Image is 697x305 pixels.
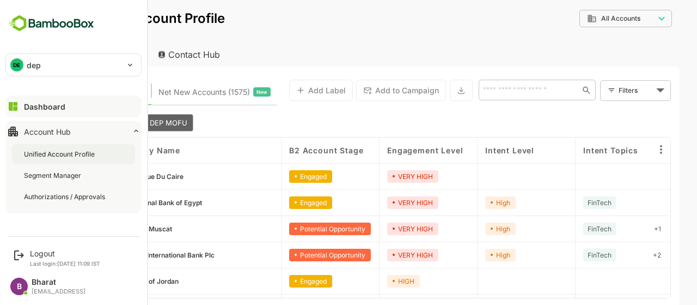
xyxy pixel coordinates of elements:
[541,8,634,29] div: All Accounts
[24,192,107,201] div: Authorizations / Approvals
[349,275,382,288] div: HIGH
[447,196,478,209] div: High
[349,249,400,261] div: VERY HIGH
[447,249,478,261] div: High
[412,80,435,101] button: Export the selected data as CSV
[30,260,100,267] p: Last login: [DATE] 11:09 IST
[32,278,85,287] div: Bharat
[19,10,35,27] button: back
[27,59,41,71] p: dep
[447,223,478,235] div: High
[24,149,97,159] div: Unified Account Profile
[563,15,602,22] span: All Accounts
[349,196,400,209] div: VERY HIGH
[218,85,229,99] span: New
[24,171,83,180] div: Segment Manager
[580,85,615,96] div: Filters
[93,172,145,181] span: Banque Du Caire
[251,196,294,209] div: Engaged
[612,223,627,235] div: + 1
[93,199,164,207] span: National Bank of Egypt
[5,13,97,34] img: BambooboxFullLogoMark.5f36c76dfaba33ec1ec1367b70bb1252.svg
[5,121,142,142] button: Account Hub
[32,118,149,127] span: 9- Accounts Linkedin - DEP MOFU
[318,80,408,101] button: Add to Campaign
[32,288,85,295] div: [EMAIL_ADDRESS]
[251,146,325,155] span: B2 Account Stage
[5,95,142,117] button: Dashboard
[6,54,141,76] div: DEdep
[349,170,400,183] div: VERY HIGH
[26,114,155,131] div: 9- Accounts Linkedin - DEP MOFU
[349,223,400,235] div: VERY HIGH
[251,223,333,235] div: Potential Opportunity
[549,199,573,207] span: FinTech
[24,127,71,136] div: Account Hub
[77,146,142,155] span: Company name
[545,146,600,155] span: Intent Topics
[251,275,294,288] div: Engaged
[579,79,633,101] div: Filters
[30,249,100,258] div: Logout
[251,170,294,183] div: Engaged
[549,14,616,23] div: All Accounts
[33,85,107,99] span: Known accounts you’ve identified to target - imported from CRM, Offline upload, or promoted from ...
[10,58,23,71] div: DE
[447,146,496,155] span: Intent Level
[610,249,627,261] div: + 2
[111,43,192,67] div: Contact Hub
[93,225,134,233] span: Bank Muscat
[120,85,212,99] span: Net New Accounts ( 1575 )
[24,102,65,111] div: Dashboard
[10,278,28,295] div: B
[251,80,315,101] button: Add Label
[251,249,333,261] div: Potential Opportunity
[41,12,187,25] p: Unified Account Profile
[93,251,176,259] span: ABC International Bank Plc
[549,251,573,259] span: FinTech
[349,146,425,155] span: Engagement Level
[17,43,107,67] div: Account Hub
[549,225,573,233] span: FinTech
[93,277,140,285] span: Bank of Jordan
